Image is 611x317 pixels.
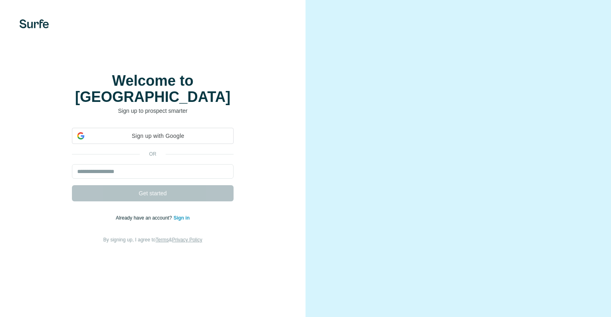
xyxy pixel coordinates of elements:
[140,150,166,158] p: or
[173,215,190,221] a: Sign in
[156,237,169,243] a: Terms
[72,128,234,144] div: Sign up with Google
[103,237,202,243] span: By signing up, I agree to &
[72,73,234,105] h1: Welcome to [GEOGRAPHIC_DATA]
[72,107,234,115] p: Sign up to prospect smarter
[172,237,202,243] a: Privacy Policy
[116,215,174,221] span: Already have an account?
[19,19,49,28] img: Surfe's logo
[88,132,228,140] span: Sign up with Google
